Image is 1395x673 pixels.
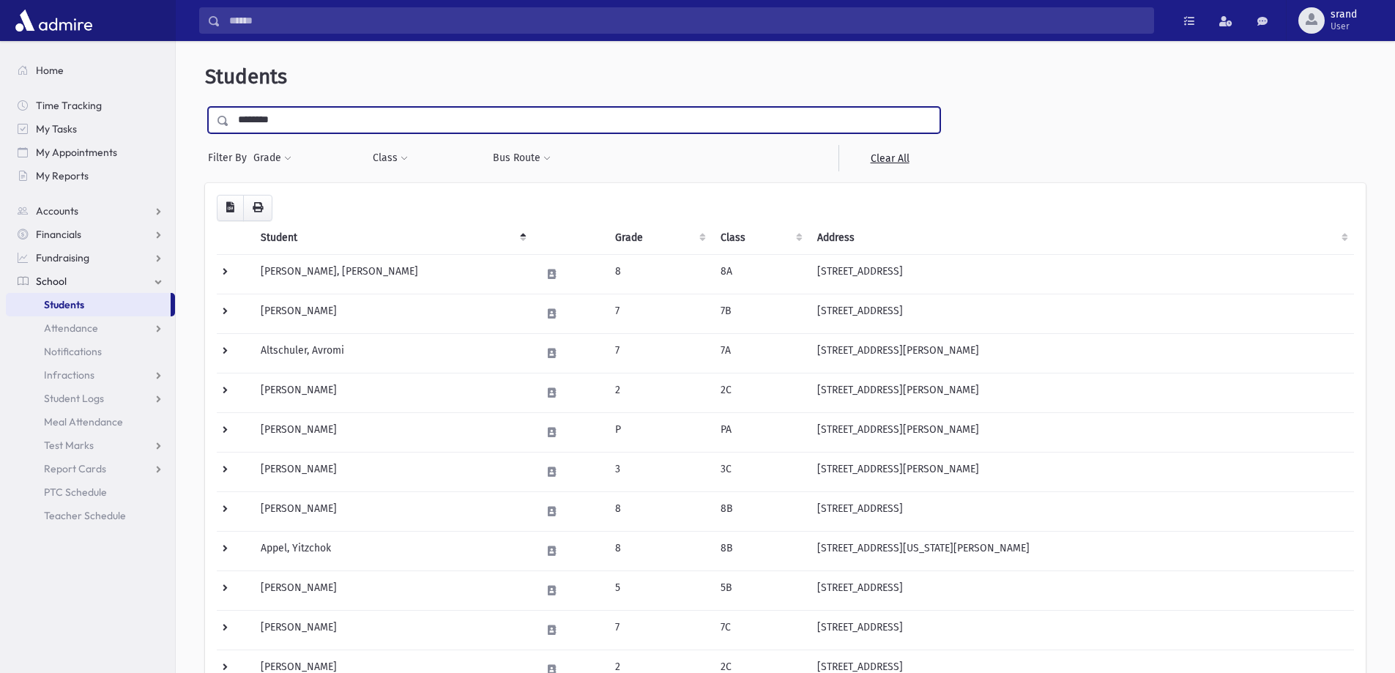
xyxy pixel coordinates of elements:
[217,195,244,221] button: CSV
[44,509,126,522] span: Teacher Schedule
[6,387,175,410] a: Student Logs
[6,457,175,480] a: Report Cards
[808,491,1354,531] td: [STREET_ADDRESS]
[808,452,1354,491] td: [STREET_ADDRESS][PERSON_NAME]
[252,294,532,333] td: [PERSON_NAME]
[712,333,808,373] td: 7A
[6,94,175,117] a: Time Tracking
[253,145,292,171] button: Grade
[606,531,712,570] td: 8
[6,410,175,434] a: Meal Attendance
[44,321,98,335] span: Attendance
[808,254,1354,294] td: [STREET_ADDRESS]
[808,333,1354,373] td: [STREET_ADDRESS][PERSON_NAME]
[44,415,123,428] span: Meal Attendance
[44,345,102,358] span: Notifications
[808,610,1354,650] td: [STREET_ADDRESS]
[36,169,89,182] span: My Reports
[712,491,808,531] td: 8B
[6,223,175,246] a: Financials
[6,269,175,293] a: School
[808,373,1354,412] td: [STREET_ADDRESS][PERSON_NAME]
[1331,21,1357,32] span: User
[606,491,712,531] td: 8
[712,570,808,610] td: 5B
[606,610,712,650] td: 7
[252,452,532,491] td: [PERSON_NAME]
[220,7,1153,34] input: Search
[6,480,175,504] a: PTC Schedule
[606,254,712,294] td: 8
[44,462,106,475] span: Report Cards
[252,254,532,294] td: [PERSON_NAME], [PERSON_NAME]
[252,570,532,610] td: [PERSON_NAME]
[6,316,175,340] a: Attendance
[6,363,175,387] a: Infractions
[44,298,84,311] span: Students
[6,246,175,269] a: Fundraising
[252,373,532,412] td: [PERSON_NAME]
[252,531,532,570] td: Appel, Yitzchok
[36,275,67,288] span: School
[36,228,81,241] span: Financials
[808,412,1354,452] td: [STREET_ADDRESS][PERSON_NAME]
[712,373,808,412] td: 2C
[606,221,712,255] th: Grade: activate to sort column ascending
[6,164,175,187] a: My Reports
[712,221,808,255] th: Class: activate to sort column ascending
[44,439,94,452] span: Test Marks
[6,340,175,363] a: Notifications
[6,293,171,316] a: Students
[808,294,1354,333] td: [STREET_ADDRESS]
[243,195,272,221] button: Print
[606,294,712,333] td: 7
[808,221,1354,255] th: Address: activate to sort column ascending
[606,412,712,452] td: P
[492,145,551,171] button: Bus Route
[1331,9,1357,21] span: srand
[712,294,808,333] td: 7B
[6,504,175,527] a: Teacher Schedule
[712,531,808,570] td: 8B
[205,64,287,89] span: Students
[712,254,808,294] td: 8A
[252,221,532,255] th: Student: activate to sort column descending
[36,122,77,135] span: My Tasks
[36,204,78,217] span: Accounts
[252,333,532,373] td: Altschuler, Avromi
[6,117,175,141] a: My Tasks
[606,333,712,373] td: 7
[372,145,409,171] button: Class
[44,368,94,382] span: Infractions
[44,392,104,405] span: Student Logs
[6,199,175,223] a: Accounts
[6,141,175,164] a: My Appointments
[12,6,96,35] img: AdmirePro
[712,412,808,452] td: PA
[252,610,532,650] td: [PERSON_NAME]
[712,610,808,650] td: 7C
[808,570,1354,610] td: [STREET_ADDRESS]
[606,373,712,412] td: 2
[606,570,712,610] td: 5
[252,491,532,531] td: [PERSON_NAME]
[36,251,89,264] span: Fundraising
[6,434,175,457] a: Test Marks
[44,486,107,499] span: PTC Schedule
[36,146,117,159] span: My Appointments
[208,150,253,166] span: Filter By
[36,64,64,77] span: Home
[36,99,102,112] span: Time Tracking
[808,531,1354,570] td: [STREET_ADDRESS][US_STATE][PERSON_NAME]
[838,145,940,171] a: Clear All
[712,452,808,491] td: 3C
[606,452,712,491] td: 3
[252,412,532,452] td: [PERSON_NAME]
[6,59,175,82] a: Home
